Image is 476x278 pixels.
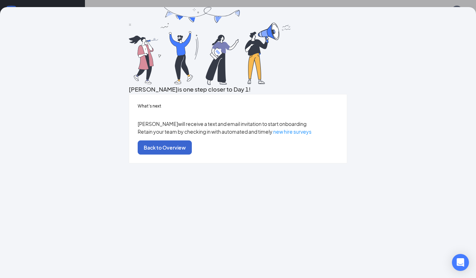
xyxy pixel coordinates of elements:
[129,85,347,94] h3: [PERSON_NAME] is one step closer to Day 1!
[138,128,338,135] p: Retain your team by checking in with automated and timely
[452,254,469,271] div: Open Intercom Messenger
[138,103,338,109] h5: What’s next
[138,120,338,128] p: [PERSON_NAME] will receive a text and email invitation to start onboarding
[138,140,192,155] button: Back to Overview
[129,7,292,85] img: you are all set
[273,128,311,135] a: new hire surveys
